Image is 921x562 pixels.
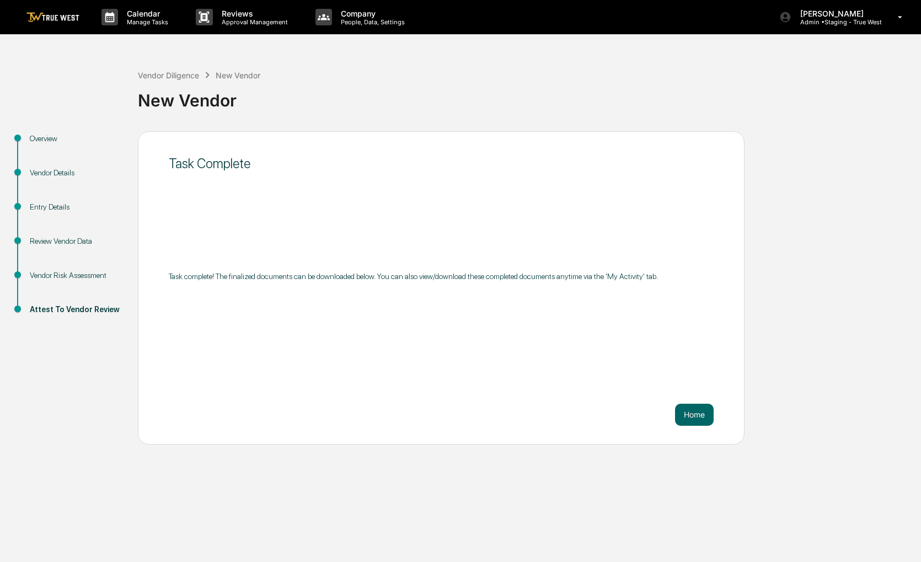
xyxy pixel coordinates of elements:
[30,201,120,213] div: Entry Details
[791,18,882,26] p: Admin • Staging - True West
[169,272,714,281] div: Task complete! The finalized documents can be downloaded below. You can also view/download these ...
[118,18,174,26] p: Manage Tasks
[886,526,915,555] iframe: Open customer support
[332,18,410,26] p: People, Data, Settings
[213,18,293,26] p: Approval Management
[30,133,120,144] div: Overview
[30,235,120,247] div: Review Vendor Data
[30,304,120,315] div: Attest To Vendor Review
[213,9,293,18] p: Reviews
[332,9,410,18] p: Company
[26,12,79,23] img: logo
[675,404,714,426] button: Home
[138,71,199,80] div: Vendor Diligence
[216,71,260,80] div: New Vendor
[30,270,120,281] div: Vendor Risk Assessment
[138,82,915,110] div: New Vendor
[169,156,714,172] div: Task Complete
[791,9,882,18] p: [PERSON_NAME]
[118,9,174,18] p: Calendar
[30,167,120,179] div: Vendor Details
